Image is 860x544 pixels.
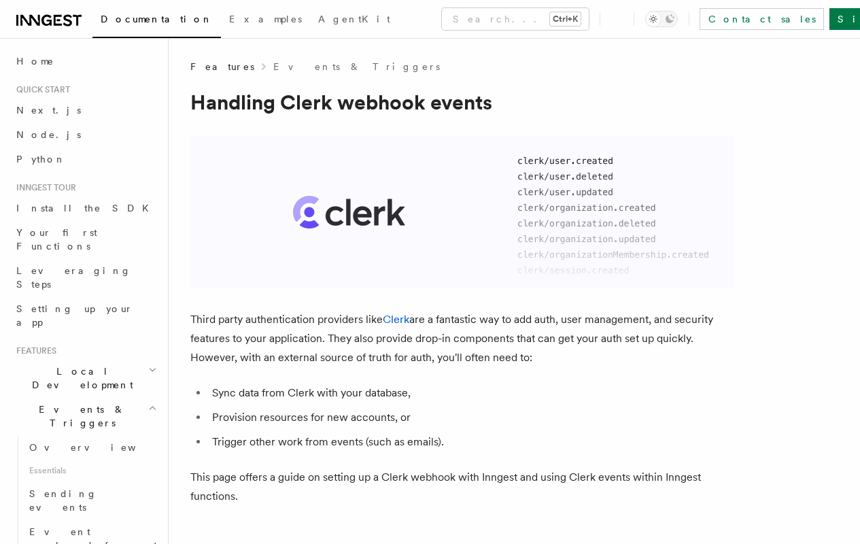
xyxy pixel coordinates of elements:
button: Search...Ctrl+K [442,8,589,30]
a: Clerk [383,313,409,326]
a: Events & Triggers [273,60,440,73]
a: Leveraging Steps [11,258,160,296]
span: Home [16,54,54,68]
button: Toggle dark mode [645,11,678,27]
span: Quick start [11,84,70,95]
img: Clerk logo and graphic showing Clerk webhook events [190,136,734,288]
span: Inngest tour [11,182,76,193]
a: Next.js [11,98,160,122]
a: Python [11,147,160,171]
span: Python [16,154,66,165]
p: This page offers a guide on setting up a Clerk webhook with Inngest and using Clerk events within... [190,468,734,506]
a: Documentation [92,4,221,38]
a: Your first Functions [11,220,160,258]
a: Sending events [24,481,160,520]
li: Provision resources for new accounts, or [208,408,734,427]
a: Home [11,49,160,73]
span: Local Development [11,364,148,392]
h1: Handling Clerk webhook events [190,90,734,114]
a: Overview [24,435,160,460]
span: Features [11,345,56,356]
span: Events & Triggers [11,403,148,430]
span: Leveraging Steps [16,265,131,290]
span: Next.js [16,105,81,116]
a: Setting up your app [11,296,160,335]
span: AgentKit [318,14,390,24]
a: Examples [221,4,310,37]
a: Install the SDK [11,196,160,220]
p: Third party authentication providers like are a fantastic way to add auth, user management, and s... [190,310,734,367]
li: Sync data from Clerk with your database, [208,384,734,403]
a: Node.js [11,122,160,147]
button: Events & Triggers [11,397,160,435]
span: Documentation [101,14,213,24]
span: Setting up your app [16,303,133,328]
span: Sending events [29,488,97,513]
button: Local Development [11,359,160,397]
span: Your first Functions [16,227,97,252]
li: Trigger other work from events (such as emails). [208,432,734,452]
span: Features [190,60,254,73]
span: Examples [229,14,302,24]
a: AgentKit [310,4,398,37]
span: Overview [29,442,169,453]
span: Essentials [24,460,160,481]
a: Contact sales [700,8,824,30]
span: Node.js [16,129,81,140]
kbd: Ctrl+K [550,12,581,26]
span: Install the SDK [16,203,157,214]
